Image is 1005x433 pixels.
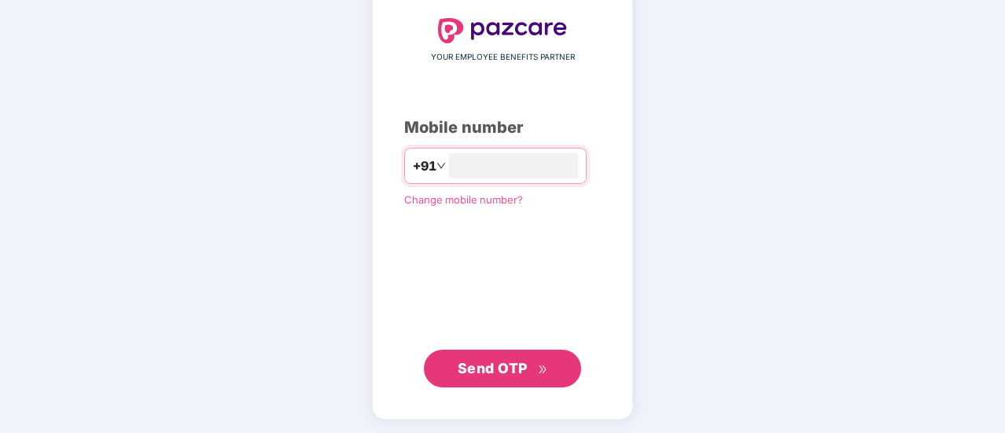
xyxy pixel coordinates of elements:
[424,350,581,387] button: Send OTPdouble-right
[436,161,446,171] span: down
[438,18,567,43] img: logo
[431,51,575,64] span: YOUR EMPLOYEE BENEFITS PARTNER
[404,193,523,206] a: Change mobile number?
[413,156,436,176] span: +91
[538,365,548,375] span: double-right
[458,360,528,376] span: Send OTP
[404,116,601,140] div: Mobile number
